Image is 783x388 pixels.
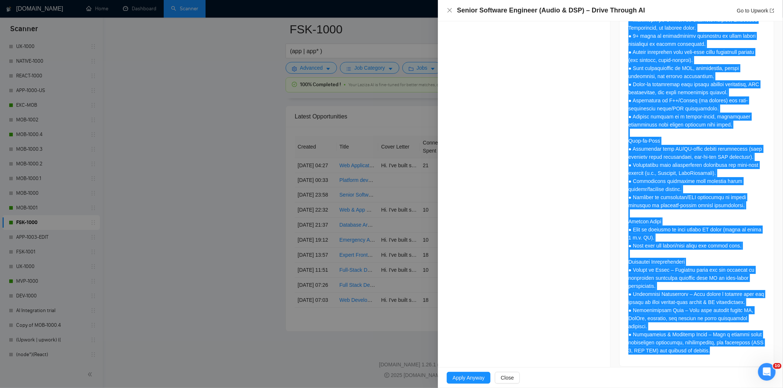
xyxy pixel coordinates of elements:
button: Close [495,372,520,384]
a: Go to Upworkexport [737,8,774,14]
button: Apply Anyway [447,372,490,384]
iframe: Intercom live chat [758,363,776,381]
h4: Senior Software Engineer (Audio & DSP) – Drive Through AI [457,6,645,15]
span: close [447,7,453,13]
button: Close [447,7,453,14]
span: Apply Anyway [453,374,485,382]
span: 10 [773,363,782,369]
span: export [770,8,774,13]
span: Close [501,374,514,382]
